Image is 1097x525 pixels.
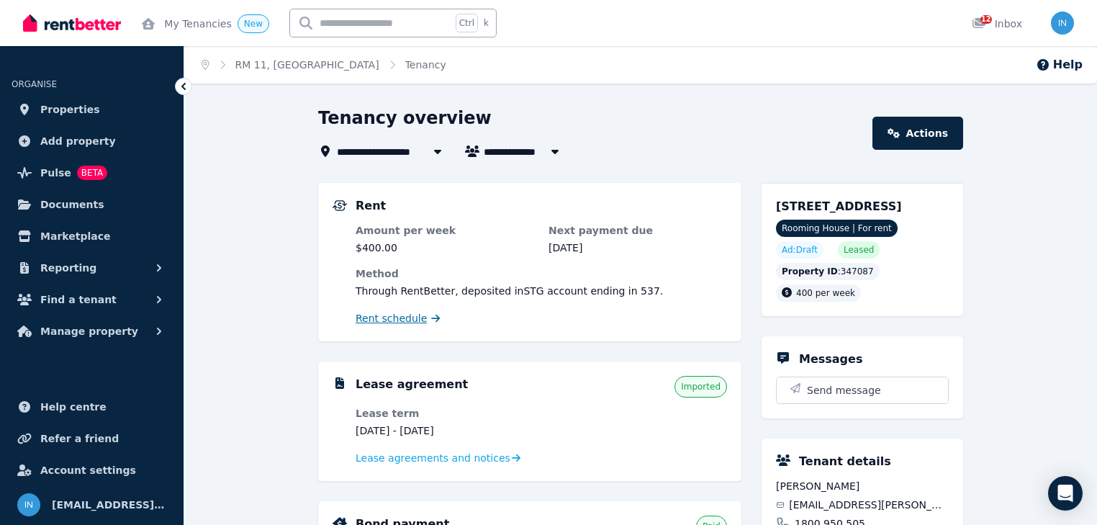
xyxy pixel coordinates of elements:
[872,117,963,150] a: Actions
[405,58,446,72] span: Tenancy
[1048,476,1083,511] div: Open Intercom Messenger
[356,266,727,281] dt: Method
[844,244,874,256] span: Leased
[356,241,534,255] dd: $400.00
[40,323,138,340] span: Manage property
[12,95,172,124] a: Properties
[12,158,172,187] a: PulseBETA
[40,398,107,416] span: Help centre
[807,383,881,398] span: Send message
[12,317,172,346] button: Manage property
[77,166,107,180] span: BETA
[40,228,110,245] span: Marketplace
[776,263,880,280] div: : 347087
[40,164,71,181] span: Pulse
[782,244,818,256] span: Ad: Draft
[40,291,117,308] span: Find a tenant
[12,127,172,156] a: Add property
[799,453,891,470] h5: Tenant details
[40,462,136,479] span: Account settings
[789,498,949,512] span: [EMAIL_ADDRESS][PERSON_NAME][DOMAIN_NAME]
[40,133,116,150] span: Add property
[12,424,172,453] a: Refer a friend
[356,197,386,215] h5: Rent
[17,493,40,516] img: info@museliving.com.au
[40,196,104,213] span: Documents
[484,17,489,29] span: k
[777,377,948,403] button: Send message
[235,59,379,71] a: RM 11, [GEOGRAPHIC_DATA]
[356,423,534,438] dd: [DATE] - [DATE]
[776,199,902,213] span: [STREET_ADDRESS]
[796,288,855,298] span: 400 per week
[782,266,838,277] span: Property ID
[548,241,727,255] dd: [DATE]
[1051,12,1074,35] img: info@museliving.com.au
[12,456,172,485] a: Account settings
[356,311,427,326] span: Rent schedule
[12,222,172,251] a: Marketplace
[244,19,263,29] span: New
[980,15,992,24] span: 12
[776,220,898,237] span: Rooming House | For rent
[12,392,172,421] a: Help centre
[184,46,464,84] nav: Breadcrumb
[681,381,721,392] span: Imported
[12,253,172,282] button: Reporting
[318,107,492,130] h1: Tenancy overview
[12,285,172,314] button: Find a tenant
[356,451,520,465] a: Lease agreements and notices
[356,223,534,238] dt: Amount per week
[799,351,862,368] h5: Messages
[356,311,441,326] a: Rent schedule
[12,79,57,89] span: ORGANISE
[356,451,510,465] span: Lease agreements and notices
[356,406,534,421] dt: Lease term
[776,479,949,493] span: [PERSON_NAME]
[52,496,166,513] span: [EMAIL_ADDRESS][DOMAIN_NAME]
[356,376,468,393] h5: Lease agreement
[23,12,121,34] img: RentBetter
[333,200,347,211] img: Rental Payments
[548,223,727,238] dt: Next payment due
[40,430,119,447] span: Refer a friend
[12,190,172,219] a: Documents
[40,101,100,118] span: Properties
[972,17,1022,31] div: Inbox
[40,259,96,277] span: Reporting
[456,14,478,32] span: Ctrl
[356,285,663,297] span: Through RentBetter , deposited in STG account ending in 537 .
[1036,56,1083,73] button: Help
